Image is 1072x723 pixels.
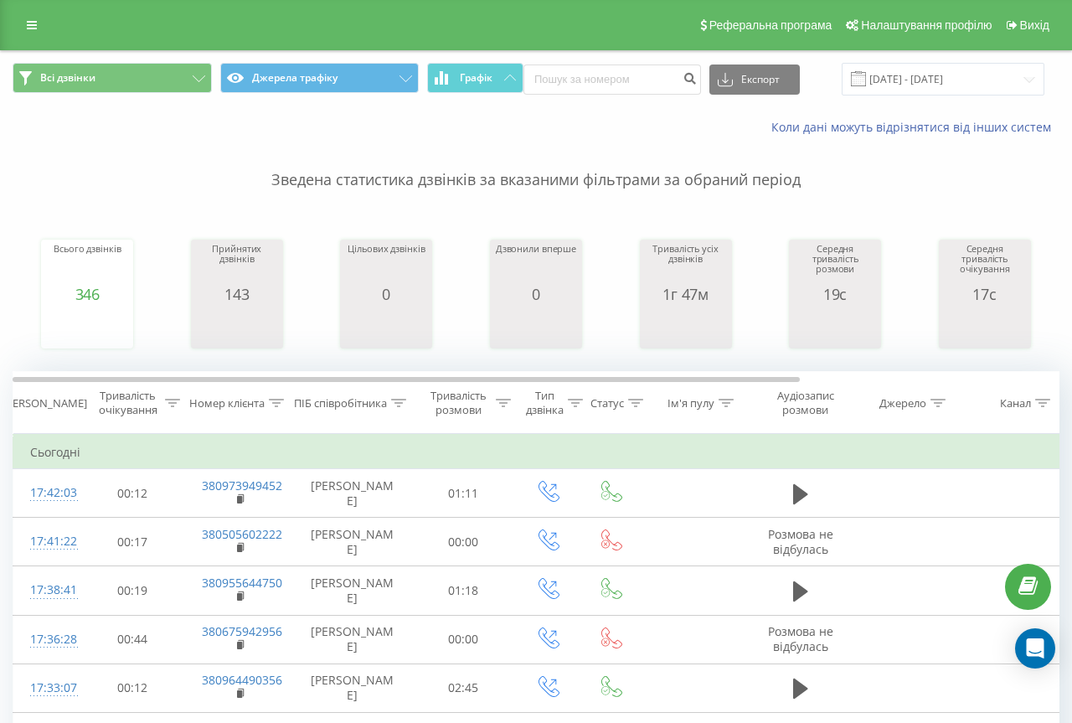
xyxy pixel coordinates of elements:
[879,396,926,411] div: Джерело
[54,286,121,302] div: 346
[80,469,185,518] td: 00:12
[523,65,701,95] input: Пошук за номером
[30,477,64,509] div: 17:42:03
[13,136,1059,191] p: Зведена статистика дзвінків за вказаними фільтрами за обраний період
[30,672,64,705] div: 17:33:07
[40,71,95,85] span: Всі дзвінки
[496,244,576,286] div: Дзвонили вперше
[793,244,877,286] div: Середня тривалість розмови
[294,469,411,518] td: [PERSON_NAME]
[861,18,992,32] span: Налаштування профілю
[95,389,161,417] div: Тривалість очікування
[771,119,1059,135] a: Коли дані можуть відрізнятися вiд інших систем
[13,63,212,93] button: Всі дзвінки
[411,469,516,518] td: 01:11
[667,396,714,411] div: Ім'я пулу
[294,566,411,615] td: [PERSON_NAME]
[294,518,411,566] td: [PERSON_NAME]
[709,18,832,32] span: Реферальна програма
[202,623,282,639] a: 380675942956
[644,286,728,302] div: 1г 47м
[294,396,387,411] div: ПІБ співробітника
[30,623,64,656] div: 17:36:28
[768,623,833,654] span: Розмова не відбулась
[943,286,1027,302] div: 17с
[1020,18,1049,32] span: Вихід
[294,615,411,664] td: [PERSON_NAME]
[526,389,564,417] div: Тип дзвінка
[202,526,282,542] a: 380505602222
[427,63,523,93] button: Графік
[195,286,279,302] div: 143
[202,575,282,591] a: 380955644750
[496,286,576,302] div: 0
[189,396,265,411] div: Номер клієнта
[1000,396,1031,411] div: Канал
[80,664,185,712] td: 00:12
[943,244,1027,286] div: Середня тривалість очікування
[460,72,492,84] span: Графік
[54,244,121,286] div: Всього дзвінків
[411,664,516,712] td: 02:45
[411,566,516,615] td: 01:18
[709,65,800,95] button: Експорт
[425,389,492,417] div: Тривалість розмови
[3,396,87,411] div: [PERSON_NAME]
[1015,628,1055,669] div: Open Intercom Messenger
[220,63,420,93] button: Джерела трафіку
[202,478,282,493] a: 380973949452
[411,518,516,566] td: 00:00
[348,286,425,302] div: 0
[793,286,877,302] div: 19с
[202,672,282,688] a: 380964490356
[30,525,64,558] div: 17:41:22
[590,396,624,411] div: Статус
[348,244,425,286] div: Цільових дзвінків
[80,518,185,566] td: 00:17
[80,566,185,615] td: 00:19
[294,664,411,712] td: [PERSON_NAME]
[644,244,728,286] div: Тривалість усіх дзвінків
[411,615,516,664] td: 00:00
[765,389,846,417] div: Аудіозапис розмови
[30,574,64,607] div: 17:38:41
[768,526,833,557] span: Розмова не відбулась
[195,244,279,286] div: Прийнятих дзвінків
[80,615,185,664] td: 00:44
